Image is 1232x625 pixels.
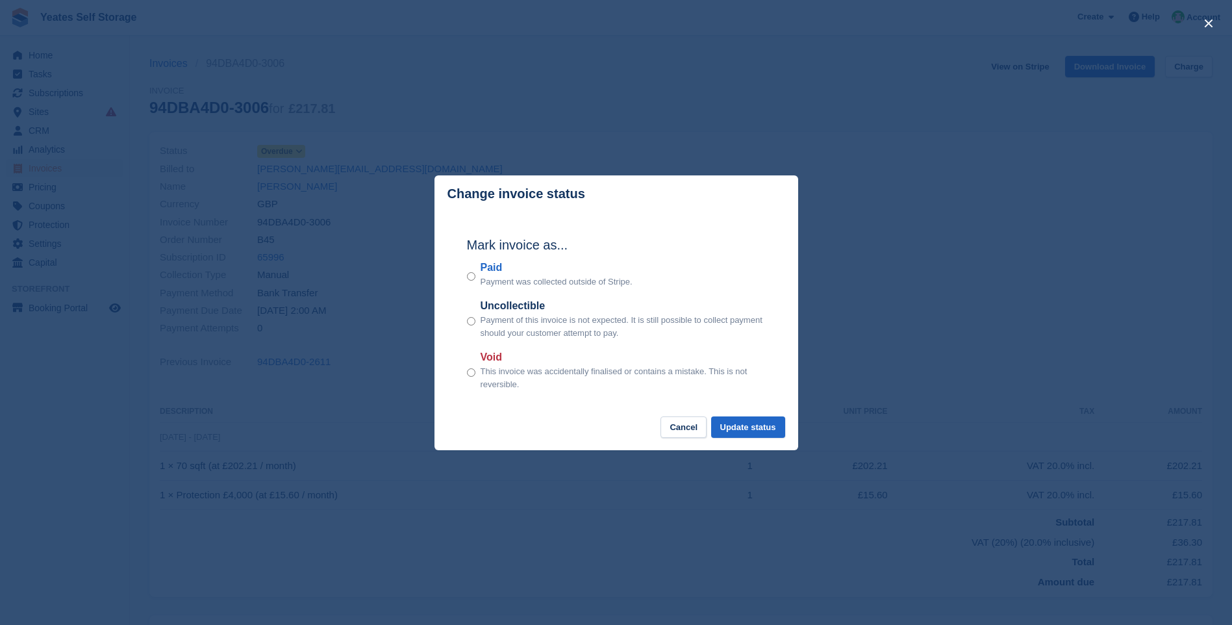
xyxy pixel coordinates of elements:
button: Update status [711,416,785,438]
button: Cancel [660,416,707,438]
p: This invoice was accidentally finalised or contains a mistake. This is not reversible. [481,365,766,390]
p: Payment of this invoice is not expected. It is still possible to collect payment should your cust... [481,314,766,339]
button: close [1198,13,1219,34]
p: Payment was collected outside of Stripe. [481,275,633,288]
p: Change invoice status [447,186,585,201]
label: Uncollectible [481,298,766,314]
label: Void [481,350,766,365]
h2: Mark invoice as... [467,235,766,255]
label: Paid [481,260,633,275]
